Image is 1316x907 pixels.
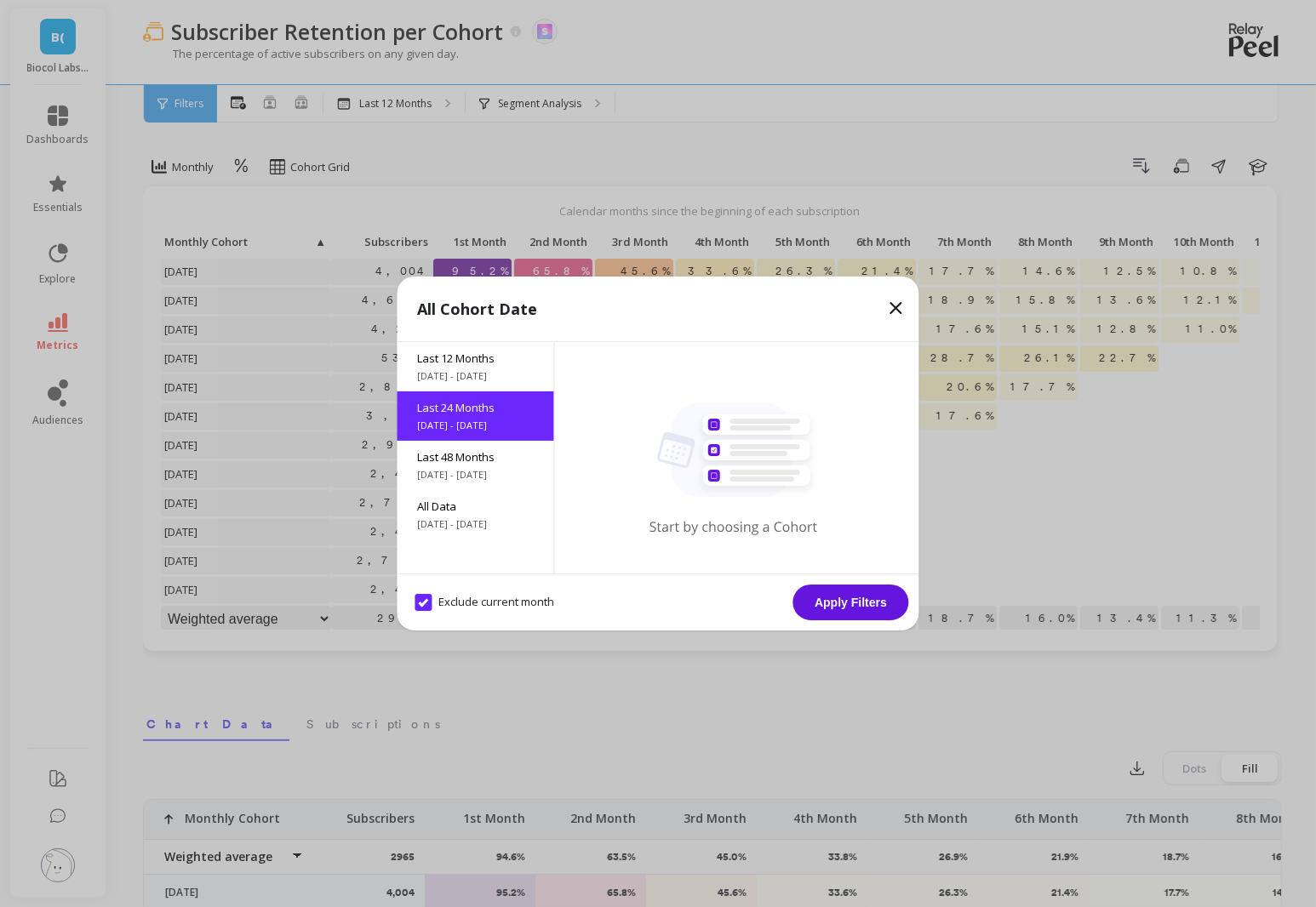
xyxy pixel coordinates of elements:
[418,369,534,383] span: [DATE] - [DATE]
[418,499,534,514] span: All Data
[418,468,534,482] span: [DATE] - [DATE]
[418,400,534,415] span: Last 24 Months
[418,297,538,321] p: All Cohort Date
[418,351,534,366] span: Last 12 Months
[418,449,534,465] span: Last 48 Months
[415,594,555,611] span: Exclude current month
[418,517,534,531] span: [DATE] - [DATE]
[418,419,534,432] span: [DATE] - [DATE]
[793,585,909,620] button: Apply Filters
